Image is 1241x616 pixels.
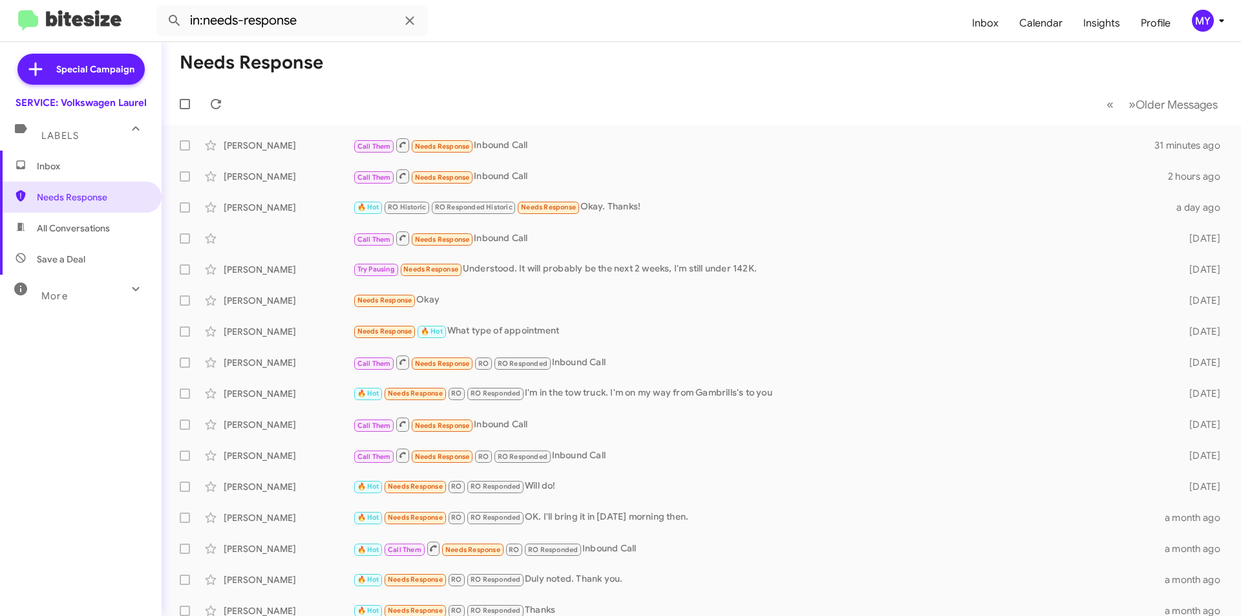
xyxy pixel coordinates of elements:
[498,452,547,461] span: RO Responded
[1121,91,1225,118] button: Next
[415,235,470,244] span: Needs Response
[224,263,353,276] div: [PERSON_NAME]
[1165,511,1231,524] div: a month ago
[415,359,470,368] span: Needs Response
[37,191,147,204] span: Needs Response
[1154,139,1231,152] div: 31 minutes ago
[357,606,379,615] span: 🔥 Hot
[224,511,353,524] div: [PERSON_NAME]
[388,575,443,584] span: Needs Response
[224,542,353,555] div: [PERSON_NAME]
[1129,96,1136,112] span: »
[415,142,470,151] span: Needs Response
[421,327,443,335] span: 🔥 Hot
[353,354,1169,370] div: Inbound Call
[962,5,1009,42] a: Inbox
[1107,96,1114,112] span: «
[353,540,1165,557] div: Inbound Call
[1192,10,1214,32] div: MY
[357,265,395,273] span: Try Pausing
[471,575,520,584] span: RO Responded
[528,546,578,554] span: RO Responded
[357,173,391,182] span: Call Them
[224,294,353,307] div: [PERSON_NAME]
[509,546,519,554] span: RO
[357,389,379,398] span: 🔥 Hot
[478,452,489,461] span: RO
[37,160,147,173] span: Inbox
[353,479,1169,494] div: Will do!
[471,513,520,522] span: RO Responded
[224,325,353,338] div: [PERSON_NAME]
[1169,449,1231,462] div: [DATE]
[353,416,1169,432] div: Inbound Call
[353,572,1165,587] div: Duly noted. Thank you.
[357,575,379,584] span: 🔥 Hot
[16,96,147,109] div: SERVICE: Volkswagen Laurel
[353,386,1169,401] div: I'm in the tow truck. I'm on my way from Gambrills's to you
[357,482,379,491] span: 🔥 Hot
[41,290,68,302] span: More
[1169,232,1231,245] div: [DATE]
[388,482,443,491] span: Needs Response
[224,573,353,586] div: [PERSON_NAME]
[224,449,353,462] div: [PERSON_NAME]
[415,421,470,430] span: Needs Response
[224,201,353,214] div: [PERSON_NAME]
[478,359,489,368] span: RO
[353,168,1168,184] div: Inbound Call
[1169,294,1231,307] div: [DATE]
[224,170,353,183] div: [PERSON_NAME]
[1181,10,1227,32] button: MY
[353,137,1154,153] div: Inbound Call
[498,359,547,368] span: RO Responded
[1130,5,1181,42] span: Profile
[357,142,391,151] span: Call Them
[224,356,353,369] div: [PERSON_NAME]
[521,203,576,211] span: Needs Response
[1169,480,1231,493] div: [DATE]
[415,173,470,182] span: Needs Response
[353,510,1165,525] div: OK. I'll bring it in [DATE] morning then.
[1169,263,1231,276] div: [DATE]
[445,546,500,554] span: Needs Response
[1169,325,1231,338] div: [DATE]
[37,222,110,235] span: All Conversations
[353,447,1169,463] div: Inbound Call
[1169,201,1231,214] div: a day ago
[451,482,461,491] span: RO
[180,52,323,73] h1: Needs Response
[357,546,379,554] span: 🔥 Hot
[357,421,391,430] span: Call Them
[1165,573,1231,586] div: a month ago
[1073,5,1130,42] a: Insights
[451,513,461,522] span: RO
[388,546,421,554] span: Call Them
[1136,98,1218,112] span: Older Messages
[353,293,1169,308] div: Okay
[357,203,379,211] span: 🔥 Hot
[388,203,426,211] span: RO Historic
[471,482,520,491] span: RO Responded
[357,513,379,522] span: 🔥 Hot
[403,265,458,273] span: Needs Response
[1099,91,1121,118] button: Previous
[415,452,470,461] span: Needs Response
[37,253,85,266] span: Save a Deal
[1009,5,1073,42] a: Calendar
[471,606,520,615] span: RO Responded
[156,5,428,36] input: Search
[435,203,513,211] span: RO Responded Historic
[17,54,145,85] a: Special Campaign
[56,63,134,76] span: Special Campaign
[353,324,1169,339] div: What type of appointment
[1169,387,1231,400] div: [DATE]
[357,235,391,244] span: Call Them
[451,606,461,615] span: RO
[1168,170,1231,183] div: 2 hours ago
[357,327,412,335] span: Needs Response
[357,359,391,368] span: Call Them
[1169,356,1231,369] div: [DATE]
[1169,418,1231,431] div: [DATE]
